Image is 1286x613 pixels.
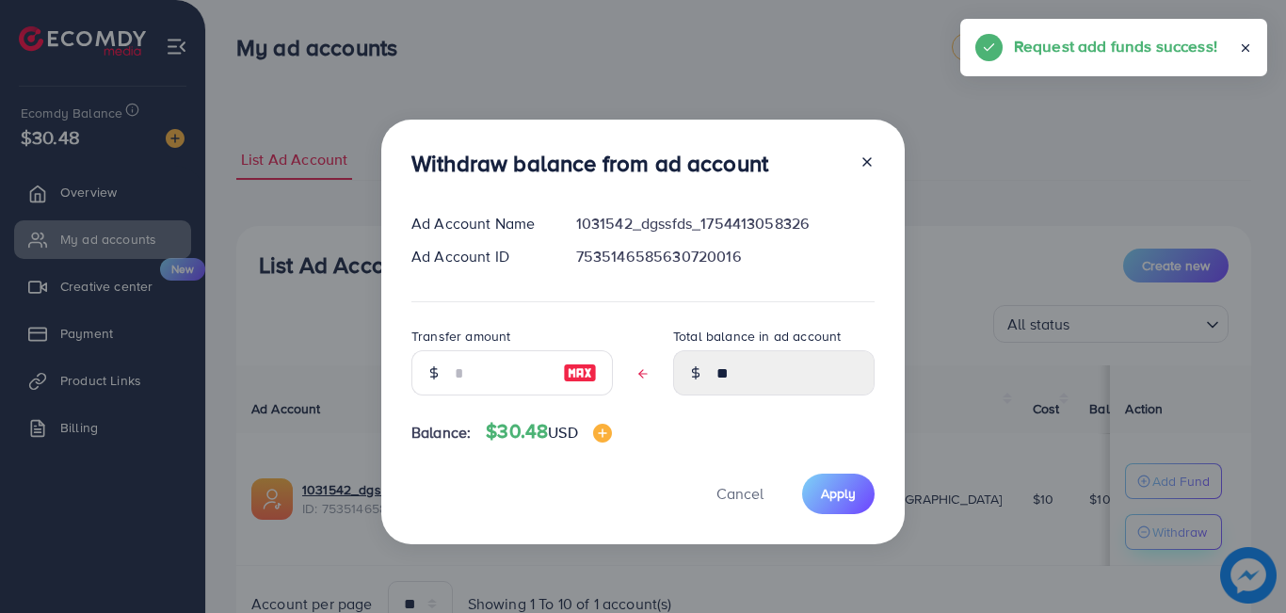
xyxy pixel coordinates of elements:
[802,474,875,514] button: Apply
[716,483,764,504] span: Cancel
[821,484,856,503] span: Apply
[396,246,561,267] div: Ad Account ID
[411,327,510,346] label: Transfer amount
[548,422,577,443] span: USD
[561,213,890,234] div: 1031542_dgssfds_1754413058326
[1014,34,1217,58] h5: Request add funds success!
[396,213,561,234] div: Ad Account Name
[411,150,768,177] h3: Withdraw balance from ad account
[593,424,612,443] img: image
[561,246,890,267] div: 7535146585630720016
[563,362,597,384] img: image
[693,474,787,514] button: Cancel
[486,420,611,444] h4: $30.48
[411,422,471,444] span: Balance:
[673,327,841,346] label: Total balance in ad account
